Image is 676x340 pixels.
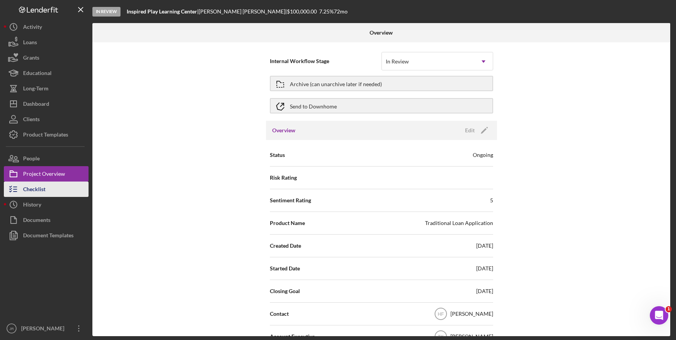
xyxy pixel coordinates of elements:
button: Archive (can unarchive later if needed) [270,76,493,91]
button: Send to Downhome [270,98,493,113]
button: Dashboard [4,96,89,112]
div: [PERSON_NAME] [450,310,493,318]
span: Started Date [270,265,300,272]
text: HF [438,312,444,317]
span: Contact [270,310,289,318]
button: Clients [4,112,89,127]
div: $100,000.00 [287,8,319,15]
text: TK [438,334,443,340]
div: Documents [23,212,50,230]
div: [DATE] [476,287,493,295]
div: [DATE] [476,242,493,250]
button: Edit [460,125,491,136]
button: Document Templates [4,228,89,243]
div: Ongoing [473,151,493,159]
div: Long-Term [23,81,49,98]
div: Edit [465,125,475,136]
span: 1 [666,306,672,312]
div: Loans [23,35,37,52]
div: Dashboard [23,96,49,113]
div: [DATE] [476,265,493,272]
button: Long-Term [4,81,89,96]
button: Educational [4,65,89,81]
div: Product Templates [23,127,68,144]
div: Educational [23,65,52,83]
div: History [23,197,41,214]
span: Status [270,151,285,159]
span: Product Name [270,219,305,227]
div: Grants [23,50,39,67]
div: [PERSON_NAME] [PERSON_NAME] | [199,8,287,15]
div: Send to Downhome [290,99,337,113]
div: Document Templates [23,228,74,245]
div: Archive (can unarchive later if needed) [290,77,382,90]
span: Sentiment Rating [270,197,311,204]
span: Closing Goal [270,287,300,295]
button: Loans [4,35,89,50]
button: Grants [4,50,89,65]
span: Internal Workflow Stage [270,57,382,65]
button: JR[PERSON_NAME] [4,321,89,336]
button: Documents [4,212,89,228]
div: 7.25 % [319,8,334,15]
text: JR [9,327,14,331]
div: Project Overview [23,166,65,183]
button: History [4,197,89,212]
div: Clients [23,112,40,129]
div: 5 [490,197,493,204]
button: Activity [4,19,89,35]
span: Risk Rating [270,174,297,182]
div: 72 mo [334,8,348,15]
div: | [127,8,199,15]
div: People [23,151,40,168]
span: Created Date [270,242,301,250]
div: In Review [92,7,120,17]
button: Product Templates [4,127,89,142]
div: [PERSON_NAME] [19,321,69,338]
div: In Review [386,58,409,65]
div: Activity [23,19,42,37]
b: Overview [370,30,393,36]
iframe: Intercom live chat [650,306,668,325]
button: Checklist [4,182,89,197]
div: Traditional Loan Application [425,219,493,227]
div: Checklist [23,182,45,199]
h3: Overview [272,127,295,134]
button: People [4,151,89,166]
button: Project Overview [4,166,89,182]
b: Inspired Play Learning Center [127,8,197,15]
